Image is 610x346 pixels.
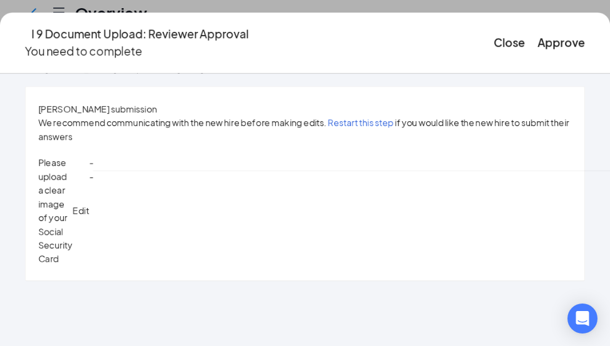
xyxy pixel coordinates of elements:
h4: I 9 Document Upload: Reviewer Approval [31,25,248,42]
span: We recommend communicating with the new hire before making edits. if you would like the new hire ... [38,116,572,143]
div: Open Intercom Messenger [567,304,597,334]
span: [PERSON_NAME] submission [38,103,157,114]
span: -- [89,156,93,265]
p: You need to complete [25,42,248,60]
button: Close [494,34,525,51]
span: Please upload a clear image of your Social Security Card [38,156,73,265]
span: Edit [73,205,89,216]
button: Edit [73,156,89,265]
button: Restart this step [328,116,394,129]
button: Approve [537,34,585,51]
